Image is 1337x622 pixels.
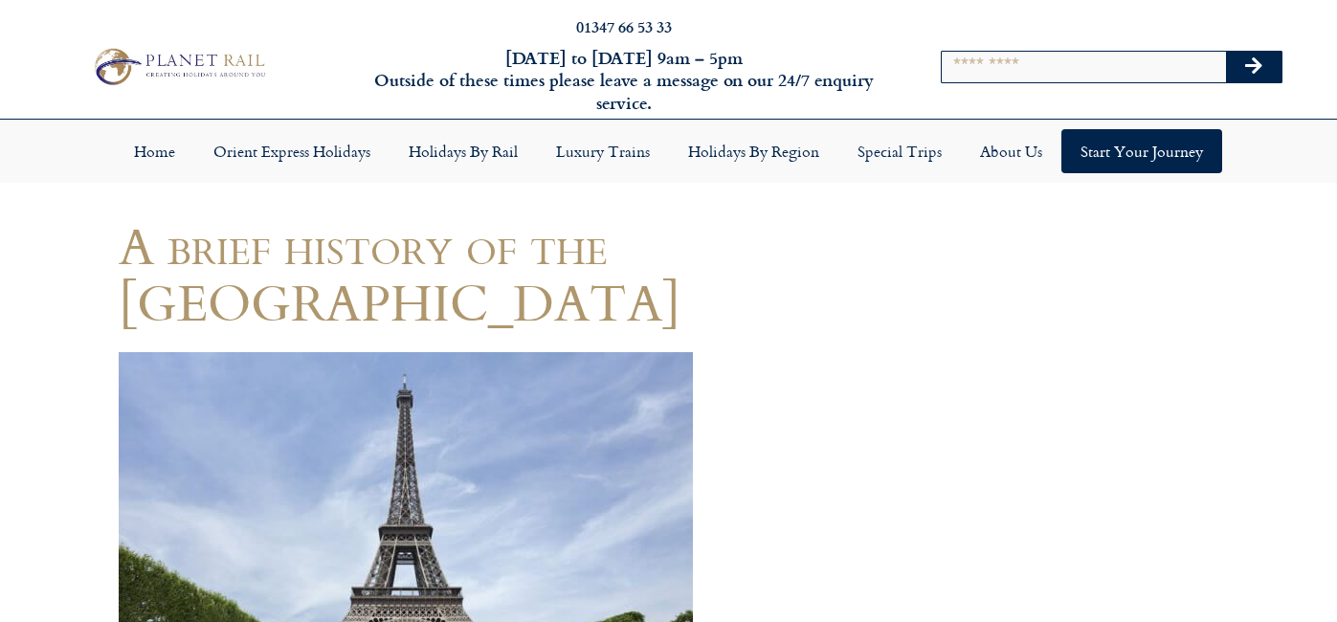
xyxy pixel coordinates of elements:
a: Orient Express Holidays [194,129,390,173]
h6: [DATE] to [DATE] 9am – 5pm Outside of these times please leave a message on our 24/7 enquiry serv... [362,47,887,114]
button: Search [1226,52,1281,82]
a: Start your Journey [1061,129,1222,173]
a: About Us [961,129,1061,173]
a: Holidays by Rail [390,129,537,173]
nav: Menu [10,129,1327,173]
a: Home [115,129,194,173]
a: Holidays by Region [669,129,838,173]
a: Special Trips [838,129,961,173]
a: 01347 66 53 33 [576,15,672,37]
h1: A brief history of the [GEOGRAPHIC_DATA] [119,217,836,330]
a: Luxury Trains [537,129,669,173]
img: Planet Rail Train Holidays Logo [87,44,270,89]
